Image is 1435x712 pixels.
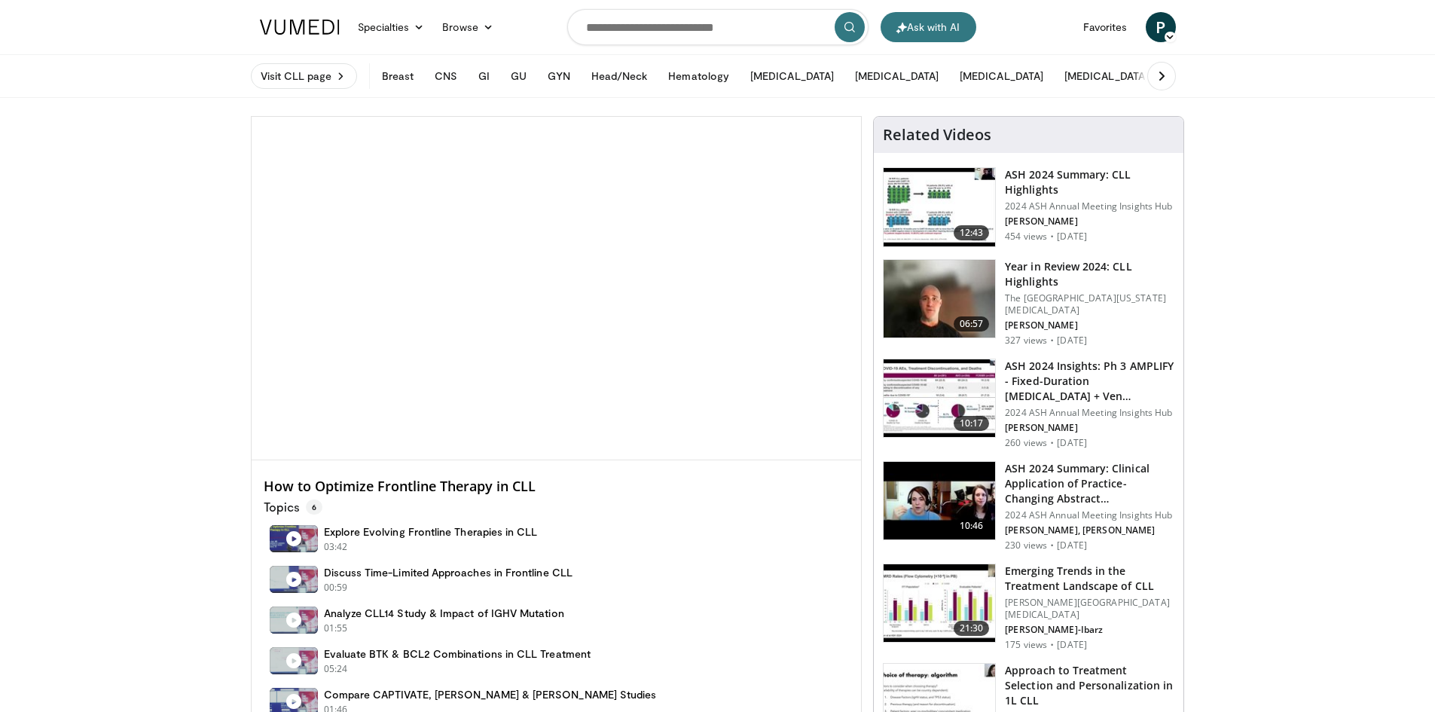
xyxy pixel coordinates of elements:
p: 00:59 [324,581,348,594]
p: 327 views [1005,335,1047,347]
h3: ASH 2024 Insights: Ph 3 AMPLIFY - Fixed-Duration [MEDICAL_DATA] + Ven… [1005,359,1174,404]
video-js: Video Player [252,117,862,460]
button: Breast [373,61,423,91]
a: Specialties [349,12,434,42]
p: 2024 ASH Annual Meeting Insights Hub [1005,509,1174,521]
a: 12:43 ASH 2024 Summary: CLL Highlights 2024 ASH Annual Meeting Insights Hub [PERSON_NAME] 454 vie... [883,167,1174,247]
button: CNS [426,61,466,91]
p: [PERSON_NAME]-Ibarz [1005,624,1174,636]
p: [PERSON_NAME][GEOGRAPHIC_DATA][MEDICAL_DATA] [1005,597,1174,621]
button: Head/Neck [582,61,657,91]
a: 10:17 ASH 2024 Insights: Ph 3 AMPLIFY - Fixed-Duration [MEDICAL_DATA] + Ven… 2024 ASH Annual Meet... [883,359,1174,449]
h4: How to Optimize Frontline Therapy in CLL [264,478,850,495]
h3: Approach to Treatment Selection and Personalization in 1L CLL [1005,663,1174,708]
button: Hematology [659,61,738,91]
p: 454 views [1005,231,1047,243]
a: Visit CLL page [251,63,357,89]
div: · [1050,335,1054,347]
p: The [GEOGRAPHIC_DATA][US_STATE][MEDICAL_DATA] [1005,292,1174,316]
a: Browse [433,12,502,42]
img: c1113a13-dbc2-4b59-a7ca-0b80f5d8173b.150x105_q85_crop-smart_upscale.jpg [884,359,995,438]
p: [PERSON_NAME] [1005,215,1174,228]
button: GU [502,61,536,91]
h4: Analyze CLL14 Study & Impact of IGHV Mutation [324,607,564,620]
div: · [1050,437,1054,449]
img: 66f93615-6a46-4e1e-a487-48b310064ad3.150x105_q85_crop-smart_upscale.jpg [884,564,995,643]
button: GYN [539,61,579,91]
p: [PERSON_NAME] [1005,319,1174,332]
h4: Explore Evolving Frontline Therapies in CLL [324,525,538,539]
span: 10:17 [954,416,990,431]
p: 260 views [1005,437,1047,449]
a: Favorites [1074,12,1137,42]
img: 54ca051a-bb79-4bdc-b2e0-53fc025d21d8.150x105_q85_crop-smart_upscale.jpg [884,260,995,338]
h4: Discuss Time-Limited Approaches in Frontline CLL [324,566,572,579]
p: [DATE] [1057,437,1087,449]
h4: Evaluate BTK & BCL2 Combinations in CLL Treatment [324,647,591,661]
p: [PERSON_NAME], [PERSON_NAME] [1005,524,1174,536]
p: 2024 ASH Annual Meeting Insights Hub [1005,200,1174,212]
p: 230 views [1005,539,1047,552]
button: [MEDICAL_DATA] [1055,61,1157,91]
span: 10:46 [954,518,990,533]
a: 10:46 ASH 2024 Summary: Clinical Application of Practice-Changing Abstract… 2024 ASH Annual Meeti... [883,461,1174,552]
p: Topics [264,500,322,515]
a: P [1146,12,1176,42]
div: · [1050,539,1054,552]
span: 21:30 [954,621,990,636]
button: GI [469,61,499,91]
p: [DATE] [1057,539,1087,552]
input: Search topics, interventions [567,9,869,45]
h3: ASH 2024 Summary: CLL Highlights [1005,167,1174,197]
span: 6 [306,500,322,515]
p: 03:42 [324,540,348,554]
button: [MEDICAL_DATA] [846,61,948,91]
h3: Emerging Trends in the Treatment Landscape of CLL [1005,564,1174,594]
a: 06:57 Year in Review 2024: CLL Highlights The [GEOGRAPHIC_DATA][US_STATE][MEDICAL_DATA] [PERSON_N... [883,259,1174,347]
p: 01:55 [324,622,348,635]
img: 55071aad-3ecd-44df-95b2-20dd1ce0fdd2.150x105_q85_crop-smart_upscale.jpg [884,462,995,540]
p: [PERSON_NAME] [1005,422,1174,434]
button: [MEDICAL_DATA] [951,61,1052,91]
h3: Year in Review 2024: CLL Highlights [1005,259,1174,289]
div: · [1050,639,1054,651]
p: [DATE] [1057,335,1087,347]
p: [DATE] [1057,231,1087,243]
p: 05:24 [324,662,348,676]
span: 12:43 [954,225,990,240]
span: 06:57 [954,316,990,332]
h4: Related Videos [883,126,991,144]
h3: ASH 2024 Summary: Clinical Application of Practice-Changing Abstract… [1005,461,1174,506]
p: [DATE] [1057,639,1087,651]
a: 21:30 Emerging Trends in the Treatment Landscape of CLL [PERSON_NAME][GEOGRAPHIC_DATA][MEDICAL_DA... [883,564,1174,651]
img: VuMedi Logo [260,20,340,35]
button: Ask with AI [881,12,976,42]
div: · [1050,231,1054,243]
p: 2024 ASH Annual Meeting Insights Hub [1005,407,1174,419]
p: 175 views [1005,639,1047,651]
img: 4217ddbd-4c2b-4f79-a613-8965387d2152.150x105_q85_crop-smart_upscale.jpg [884,168,995,246]
button: [MEDICAL_DATA] [741,61,843,91]
h4: Compare CAPTIVATE, [PERSON_NAME] & [PERSON_NAME] Studies [324,688,657,701]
